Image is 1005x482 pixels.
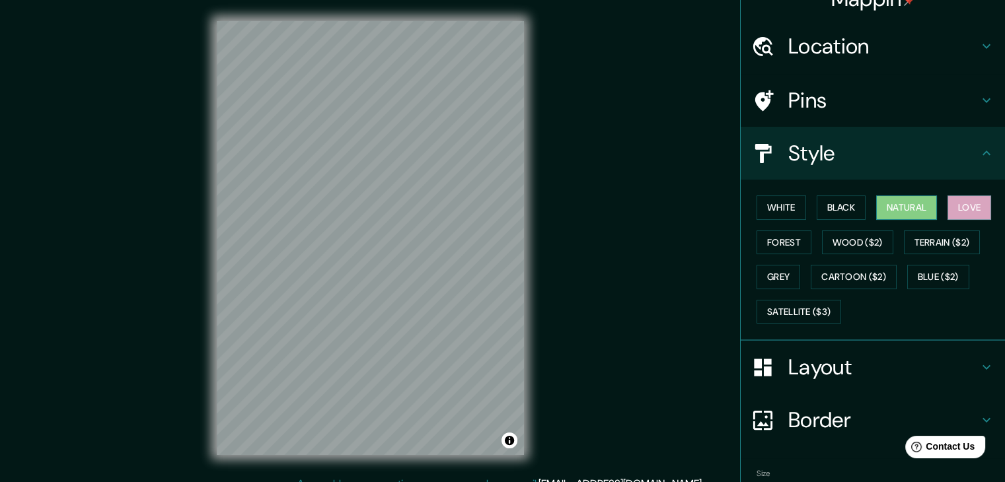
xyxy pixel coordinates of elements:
[788,87,979,114] h4: Pins
[887,430,990,467] iframe: Help widget launcher
[788,33,979,59] h4: Location
[757,300,841,324] button: Satellite ($3)
[757,468,770,479] label: Size
[741,20,1005,73] div: Location
[741,394,1005,446] div: Border
[907,265,969,289] button: Blue ($2)
[502,432,517,448] button: Toggle attribution
[788,407,979,433] h4: Border
[788,140,979,166] h4: Style
[757,265,800,289] button: Grey
[904,230,981,255] button: Terrain ($2)
[811,265,897,289] button: Cartoon ($2)
[741,127,1005,180] div: Style
[741,341,1005,394] div: Layout
[876,195,937,220] button: Natural
[822,230,893,255] button: Wood ($2)
[948,195,991,220] button: Love
[757,230,811,255] button: Forest
[817,195,866,220] button: Black
[741,74,1005,127] div: Pins
[788,354,979,380] h4: Layout
[217,21,524,455] canvas: Map
[757,195,806,220] button: White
